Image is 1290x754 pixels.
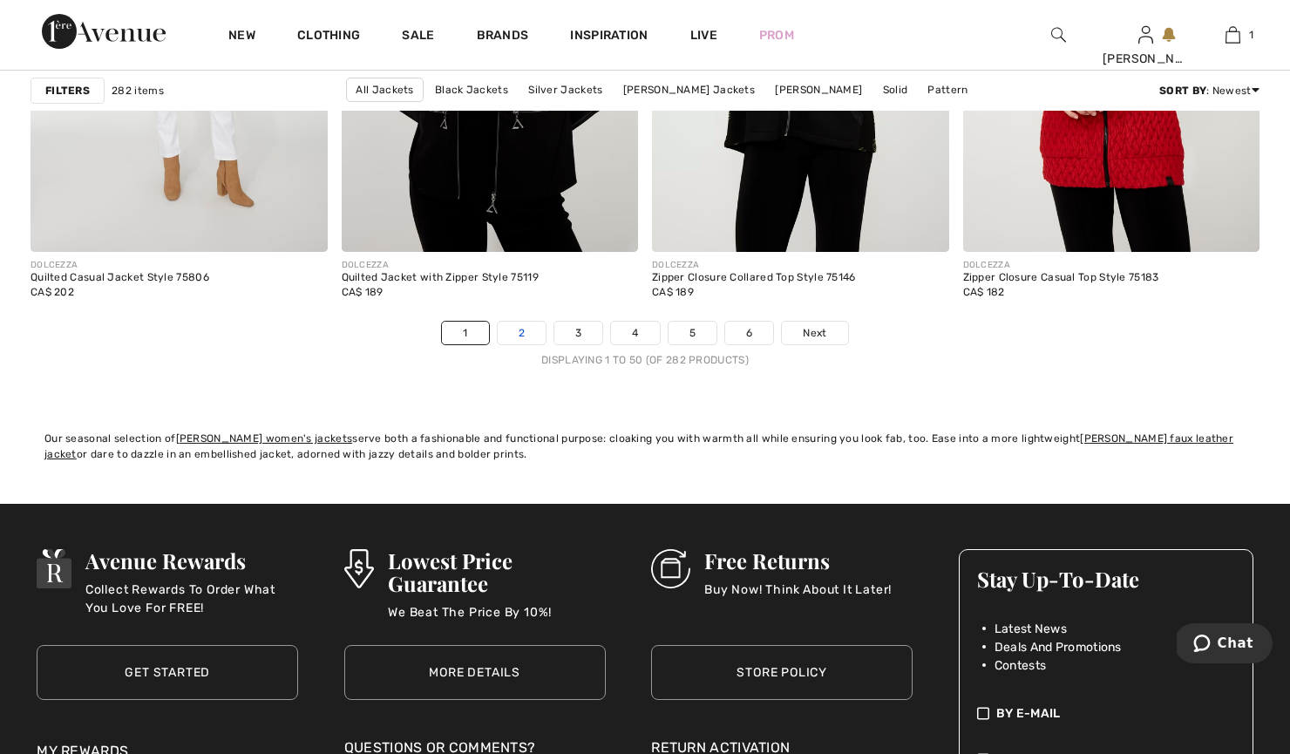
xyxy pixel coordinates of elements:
[554,322,602,344] a: 3
[297,28,360,46] a: Clothing
[344,549,374,588] img: Lowest Price Guarantee
[402,28,434,46] a: Sale
[344,645,606,700] a: More Details
[963,286,1005,298] span: CA$ 182
[477,28,529,46] a: Brands
[44,432,1233,460] a: [PERSON_NAME] faux leather jacket
[570,28,648,46] span: Inspiration
[803,325,826,341] span: Next
[442,322,488,344] a: 1
[426,78,517,100] a: Black Jackets
[919,78,976,100] a: Pattern
[651,645,913,700] a: Store Policy
[388,603,606,638] p: We Beat The Price By 10%!
[874,78,917,100] a: Solid
[45,82,90,98] strong: Filters
[342,272,539,284] div: Quilted Jacket with Zipper Style 75119
[388,549,606,594] h3: Lowest Price Guarantee
[1159,84,1206,96] strong: Sort By
[1051,24,1066,45] img: search the website
[37,549,71,588] img: Avenue Rewards
[963,272,1159,284] div: Zipper Closure Casual Top Style 75183
[1103,50,1188,68] div: [PERSON_NAME]
[176,432,353,445] a: [PERSON_NAME] women's jackets
[652,286,694,298] span: CA$ 189
[652,259,856,272] div: DOLCEZZA
[1138,26,1153,43] a: Sign In
[519,78,611,100] a: Silver Jackets
[1159,82,1259,98] div: : Newest
[995,656,1046,675] span: Contests
[1225,24,1240,45] img: My Bag
[759,26,794,44] a: Prom
[346,77,423,101] a: All Jackets
[85,549,298,572] h3: Avenue Rewards
[42,14,166,49] img: 1ère Avenue
[1190,24,1275,45] a: 1
[1138,24,1153,45] img: My Info
[342,259,539,272] div: DOLCEZZA
[977,704,989,723] img: check
[766,78,871,100] a: [PERSON_NAME]
[31,352,1259,368] div: Displaying 1 to 50 (of 282 products)
[85,581,298,615] p: Collect Rewards To Order What You Love For FREE!
[782,322,847,344] a: Next
[112,82,164,98] span: 282 items
[31,321,1259,368] nav: Page navigation
[651,549,690,588] img: Free Returns
[31,286,74,298] span: CA$ 202
[1177,623,1273,667] iframe: Opens a widget where you can chat to one of our agents
[498,322,546,344] a: 2
[611,322,659,344] a: 4
[704,549,892,572] h3: Free Returns
[995,620,1067,638] span: Latest News
[652,272,856,284] div: Zipper Closure Collared Top Style 75146
[31,259,209,272] div: DOLCEZZA
[228,28,255,46] a: New
[963,259,1159,272] div: DOLCEZZA
[669,322,716,344] a: 5
[614,78,764,100] a: [PERSON_NAME] Jackets
[977,567,1235,590] h3: Stay Up-To-Date
[725,322,773,344] a: 6
[342,286,384,298] span: CA$ 189
[37,645,298,700] a: Get Started
[44,431,1246,462] div: Our seasonal selection of serve both a fashionable and functional purpose: cloaking you with warm...
[31,272,209,284] div: Quilted Casual Jacket Style 75806
[1249,27,1253,43] span: 1
[995,638,1122,656] span: Deals And Promotions
[690,26,717,44] a: Live
[704,581,892,615] p: Buy Now! Think About It Later!
[996,704,1061,723] span: By E-mail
